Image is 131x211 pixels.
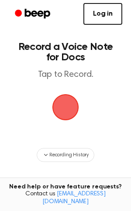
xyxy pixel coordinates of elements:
[49,151,89,159] span: Recording History
[16,42,115,63] h1: Record a Voice Note for Docs
[9,6,58,23] a: Beep
[83,3,122,25] a: Log in
[5,191,126,206] span: Contact us
[52,94,79,120] img: Beep Logo
[37,148,94,162] button: Recording History
[42,191,106,205] a: [EMAIL_ADDRESS][DOMAIN_NAME]
[16,69,115,80] p: Tap to Record.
